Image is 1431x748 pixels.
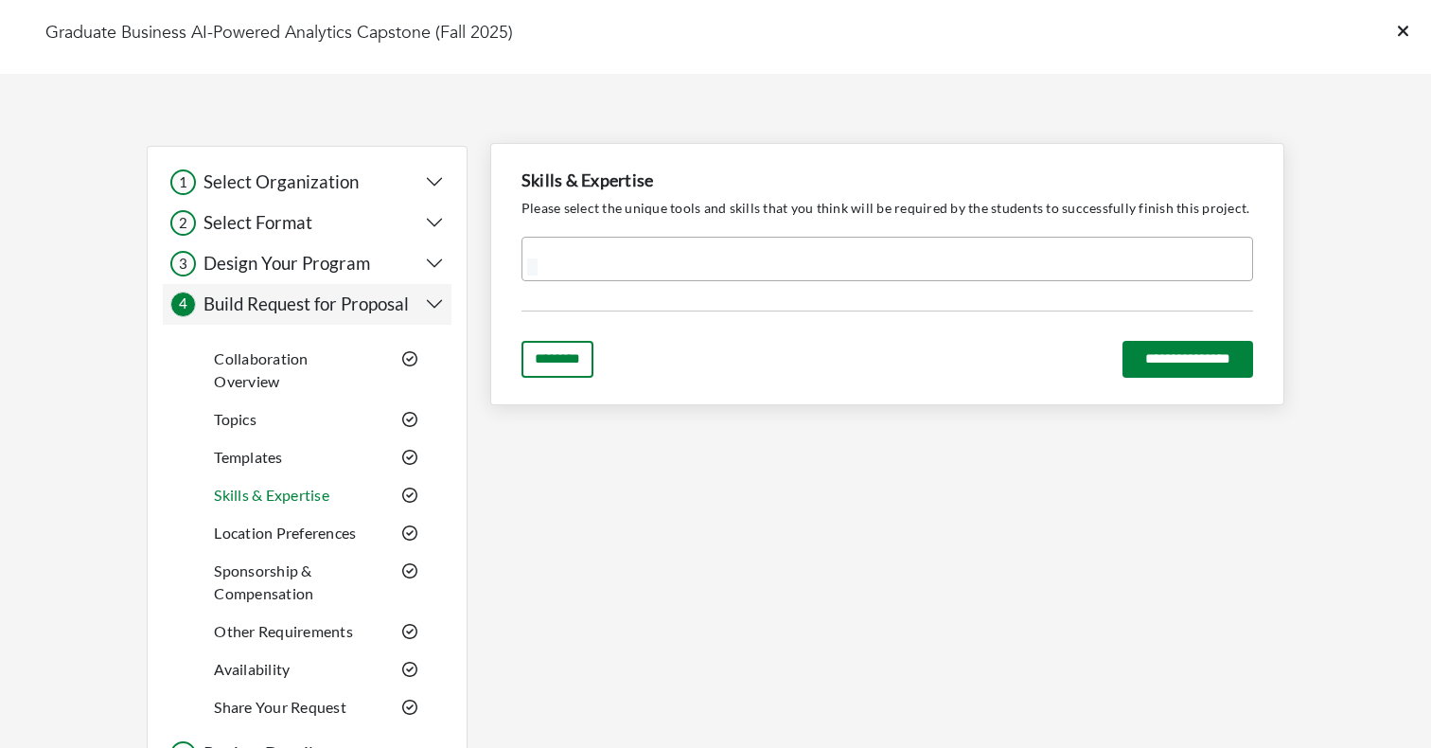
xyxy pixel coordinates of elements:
[170,210,444,236] button: 2 Select Format
[521,198,1253,218] p: Please select the unique tools and skills that you think will be required by the students to succ...
[170,169,196,195] div: 1
[214,524,356,542] a: Location Preferences
[170,292,444,317] button: 4 Build Request for Proposal
[527,258,538,276] textarea: Search
[170,292,196,317] div: 4
[170,251,196,276] div: 3
[170,251,444,276] button: 3 Design Your Program
[214,448,282,466] a: Templates
[170,169,444,195] button: 1 Select Organization
[214,486,329,504] a: Skills & Expertise
[214,349,308,390] a: Collaboration Overview
[196,171,359,193] h5: Select Organization
[196,294,409,315] h5: Build Request for Proposal
[214,698,346,716] a: Share Your Request
[214,622,353,640] a: Other Requirements
[196,212,312,234] h5: Select Format
[170,210,196,236] div: 2
[214,410,256,428] a: Topics
[521,170,1253,191] h4: Skills & Expertise
[196,253,370,275] h5: Design Your Program
[214,561,313,602] a: Sponsorship & Compensation
[214,660,290,678] a: Availability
